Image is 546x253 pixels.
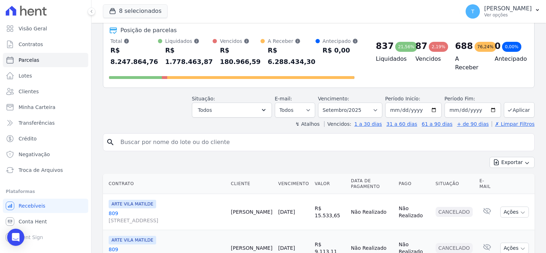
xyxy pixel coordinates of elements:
div: 0,00% [502,42,521,52]
th: E-mail [477,174,498,194]
div: 837 [376,40,394,52]
button: Ações [500,207,529,218]
th: Situação [433,174,477,194]
span: ARTE VILA MATILDE [109,200,156,208]
a: Negativação [3,147,88,162]
span: Conta Hent [19,218,47,225]
label: Vencimento: [318,96,349,101]
a: + de 90 dias [457,121,489,127]
th: Data de Pagamento [348,174,396,194]
button: T [PERSON_NAME] Ver opções [460,1,546,21]
a: Crédito [3,132,88,146]
div: Cancelado [436,207,473,217]
label: Período Fim: [445,95,501,103]
div: Cancelado [436,243,473,253]
button: Exportar [490,157,535,168]
a: Transferências [3,116,88,130]
div: Posição de parcelas [120,26,177,35]
button: Aplicar [504,102,535,118]
div: Plataformas [6,187,85,196]
span: Crédito [19,135,37,142]
div: R$ 180.966,59 [220,45,260,68]
th: Contrato [103,174,228,194]
button: 8 selecionados [103,4,168,18]
div: R$ 8.247.864,76 [110,45,158,68]
span: [STREET_ADDRESS] [109,217,225,224]
p: Ver opções [484,12,532,18]
div: A Receber [268,38,315,45]
div: Vencidos [220,38,260,45]
p: [PERSON_NAME] [484,5,532,12]
div: R$ 1.778.463,87 [165,45,213,68]
a: Visão Geral [3,21,88,36]
h4: Liquidados [376,55,404,63]
span: Minha Carteira [19,104,55,111]
h4: Vencidos [416,55,444,63]
div: Antecipado [323,38,358,45]
a: 61 a 90 dias [422,121,452,127]
button: Todos [192,103,272,118]
th: Pago [396,174,433,194]
span: Transferências [19,119,55,126]
a: Lotes [3,69,88,83]
label: ↯ Atalhos [295,121,319,127]
div: 0 [495,40,501,52]
label: Situação: [192,96,215,101]
span: Lotes [19,72,32,79]
label: E-mail: [275,96,292,101]
span: Negativação [19,151,50,158]
input: Buscar por nome do lote ou do cliente [116,135,531,149]
td: [PERSON_NAME] [228,194,275,230]
span: Todos [198,106,212,114]
th: Vencimento [275,174,312,194]
a: Minha Carteira [3,100,88,114]
div: R$ 0,00 [323,45,358,56]
div: R$ 6.288.434,30 [268,45,315,68]
a: [DATE] [278,245,295,251]
a: Clientes [3,84,88,99]
span: T [471,9,475,14]
a: [DATE] [278,209,295,215]
div: Total [110,38,158,45]
a: Recebíveis [3,199,88,213]
td: R$ 15.533,65 [312,194,348,230]
div: 87 [416,40,427,52]
span: Clientes [19,88,39,95]
a: 809[STREET_ADDRESS] [109,210,225,224]
td: Não Realizado [396,194,433,230]
div: 688 [455,40,473,52]
h4: Antecipado [495,55,523,63]
a: 31 a 60 dias [386,121,417,127]
span: ARTE VILA MATILDE [109,236,156,244]
label: Vencidos: [324,121,351,127]
td: Não Realizado [348,194,396,230]
div: 21,56% [395,42,417,52]
div: 2,19% [429,42,448,52]
a: Contratos [3,37,88,51]
a: Troca de Arquivos [3,163,88,177]
span: Parcelas [19,56,39,64]
a: 1 a 30 dias [354,121,382,127]
span: Recebíveis [19,202,45,209]
div: 76,24% [475,42,497,52]
span: Contratos [19,41,43,48]
span: Visão Geral [19,25,47,32]
label: Período Inicío: [385,96,420,101]
a: Conta Hent [3,214,88,229]
th: Valor [312,174,348,194]
a: ✗ Limpar Filtros [492,121,535,127]
div: Liquidados [165,38,213,45]
div: Open Intercom Messenger [7,229,24,246]
i: search [106,138,115,147]
span: Troca de Arquivos [19,167,63,174]
h4: A Receber [455,55,483,72]
a: Parcelas [3,53,88,67]
th: Cliente [228,174,275,194]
